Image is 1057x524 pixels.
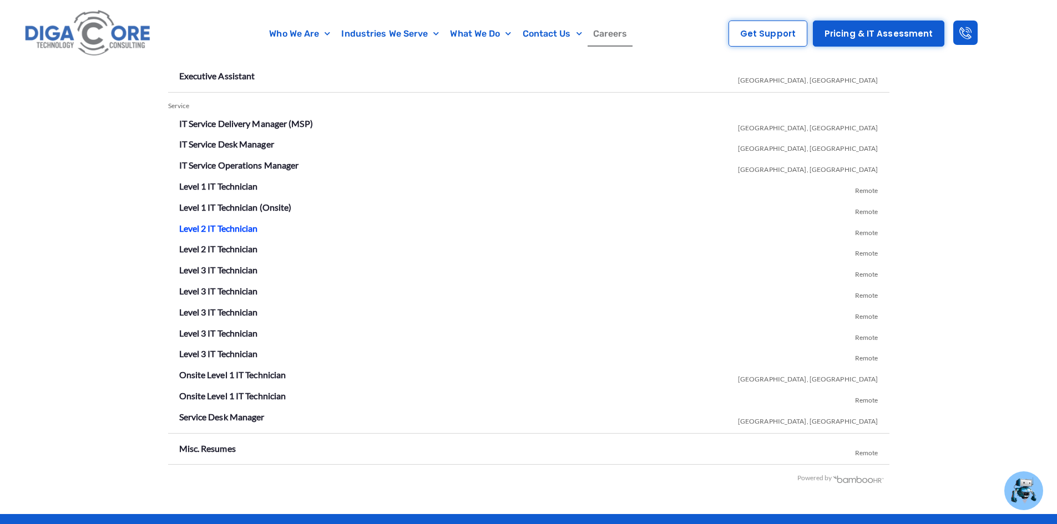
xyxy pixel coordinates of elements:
a: Get Support [729,21,807,47]
span: Remote [855,440,878,461]
a: Level 3 IT Technician [179,328,258,338]
nav: Menu [208,21,689,47]
a: Level 3 IT Technician [179,348,258,359]
a: IT Service Delivery Manager (MSP) [179,118,313,129]
a: Onsite Level 1 IT Technician [179,390,286,401]
span: [GEOGRAPHIC_DATA], [GEOGRAPHIC_DATA] [738,367,878,388]
img: BambooHR - HR software [832,474,884,483]
a: Level 3 IT Technician [179,264,258,275]
span: [GEOGRAPHIC_DATA], [GEOGRAPHIC_DATA] [738,409,878,430]
a: Industries We Serve [336,21,444,47]
span: Remote [855,388,878,409]
span: Remote [855,345,878,367]
a: Level 2 IT Technician [179,243,258,254]
span: Remote [855,178,878,199]
img: Digacore logo 1 [22,6,155,62]
a: Who We Are [264,21,336,47]
span: Remote [855,283,878,304]
div: Powered by [168,470,884,486]
a: IT Service Operations Manager [179,160,299,170]
a: Executive Assistant [179,70,255,81]
span: Remote [855,262,878,283]
a: Service Desk Manager [179,411,265,422]
a: Level 1 IT Technician [179,181,258,191]
span: [GEOGRAPHIC_DATA], [GEOGRAPHIC_DATA] [738,68,878,89]
span: [GEOGRAPHIC_DATA], [GEOGRAPHIC_DATA] [738,157,878,178]
span: Pricing & IT Assessment [825,29,933,38]
a: Level 3 IT Technician [179,307,258,317]
div: Service [168,98,889,114]
a: Onsite Level 1 IT Technician [179,369,286,380]
span: [GEOGRAPHIC_DATA], [GEOGRAPHIC_DATA] [738,115,878,136]
span: Remote [855,220,878,241]
a: Level 3 IT Technician [179,286,258,296]
span: Remote [855,199,878,220]
a: Level 1 IT Technician (Onsite) [179,202,292,212]
span: [GEOGRAPHIC_DATA], [GEOGRAPHIC_DATA] [738,136,878,157]
span: Get Support [740,29,796,38]
span: Remote [855,304,878,325]
a: What We Do [444,21,517,47]
a: Careers [588,21,633,47]
a: IT Service Desk Manager [179,139,274,149]
a: Misc. Resumes [179,443,236,454]
span: Remote [855,325,878,346]
a: Level 2 IT Technician [179,223,258,233]
span: Remote [855,241,878,262]
a: Contact Us [517,21,588,47]
a: Pricing & IT Assessment [813,21,944,47]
